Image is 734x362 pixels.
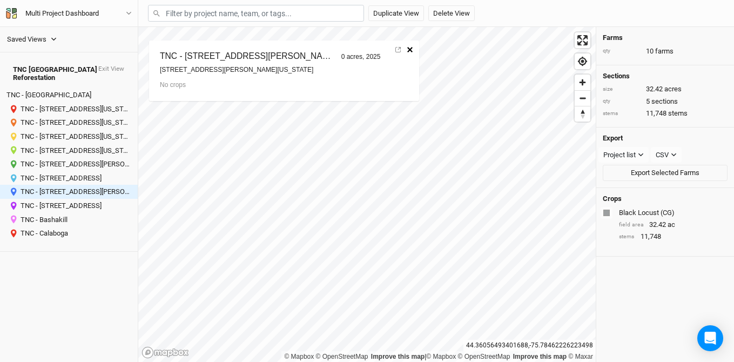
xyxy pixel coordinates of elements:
[603,195,622,203] h4: Crops
[603,165,728,181] button: Export Selected Farms
[619,220,728,230] div: 32.42
[21,118,131,127] div: Name: TNC - 18288 South Shore Road, Dexter, New York 13634 Last Modified: 17 days ago Owner: Myself
[603,97,728,106] div: 5 sections
[21,216,131,224] div: Name: TNC - Bashakill Last Modified: 7 days ago Owner: Jeremy Kaufman
[25,8,99,19] div: Multi Project Dashboard
[142,346,189,359] a: Mapbox logo
[21,187,131,196] div: Name: TNC - 47812 Hunneyman Road, Redwood, New York 13679, United States Last Modified: 7 days ag...
[21,132,131,141] div: Name: TNC - 22372 County Route 61, Watertown, New York 13601, United States Last Modified: 7 days...
[619,208,725,218] div: Black Locust (CG)
[21,160,131,169] div: Name: TNC - 23371 White Road, Glen Park, New York 13601, United States Last Modified: 7 days ago ...
[463,340,596,351] div: 44.36056493401688 , -75.78462226223498
[603,109,728,118] div: 11,748 stems
[668,220,675,230] span: ac
[428,5,475,22] button: Delete View
[160,51,337,62] h2: TNC - 47812 Hunneyman Road, Redwood, New York 13679, United States
[21,146,131,155] div: Name: TNC - 22501 New York Highway 342, Watertown, New York 13601, United States Last Modified: 7...
[13,65,98,82] div: TNC NY Reforestation
[619,233,635,241] div: stems
[575,53,590,69] button: Find my location
[341,51,381,62] div: 0 acres , 2025
[371,353,425,360] a: Improve this map
[575,90,590,106] button: Zoom out
[138,27,596,362] canvas: Map
[6,33,57,45] button: Saved Views
[284,351,593,362] div: |
[426,353,456,360] a: Mapbox
[603,72,728,81] h4: Sections
[160,66,313,73] span: 47812 Hunneyman Road, Redwood, New York 13679, United States
[619,232,728,242] div: 11,748
[603,84,728,94] div: 32.42
[21,202,131,210] div: Name: TNC - 718 Windmill Rd, Colton, NY 13625 Last Modified: 17 days ago Owner: Myself
[603,97,641,105] div: qty
[513,353,567,360] a: Improve this map
[284,353,314,360] a: Mapbox
[316,353,368,360] a: OpenStreetMap
[603,85,641,93] div: size
[5,8,132,19] button: Multi Project Dashboard
[21,174,131,183] div: Name: TNC - 2456 Crane Lane Watertown, NY Last Modified: 17 days ago Owner: Myself
[575,75,590,90] button: Zoom in
[160,79,408,90] div: No crops
[575,91,590,106] span: Zoom out
[697,325,723,351] div: Open Intercom Messenger
[619,221,644,229] div: field area
[575,32,590,48] button: Enter fullscreen
[664,84,682,94] span: acres
[603,33,728,42] h4: Farms
[7,34,46,45] div: Saved Views
[568,353,593,360] a: Maxar
[603,134,728,143] h4: Export
[148,5,364,22] input: Filter by project name, team, or tags...
[603,47,641,55] div: qty
[656,150,669,160] div: CSV
[458,353,510,360] a: OpenStreetMap
[368,5,424,22] button: Duplicate View
[21,229,131,238] div: Name: TNC - Calaboga Last Modified: 7 days ago Owner: Jeremy Kaufman
[575,106,590,122] button: Reset bearing to north
[651,147,682,163] button: CSV
[603,110,641,118] div: stems
[598,147,649,163] button: Project list
[603,46,728,56] div: 10 farms
[603,150,636,160] div: Project list
[98,65,125,73] button: Exit View
[21,105,131,113] div: Name: TNC - 17072 County Road 155, Watertown, New York 13601, United States Last Modified: 7 days...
